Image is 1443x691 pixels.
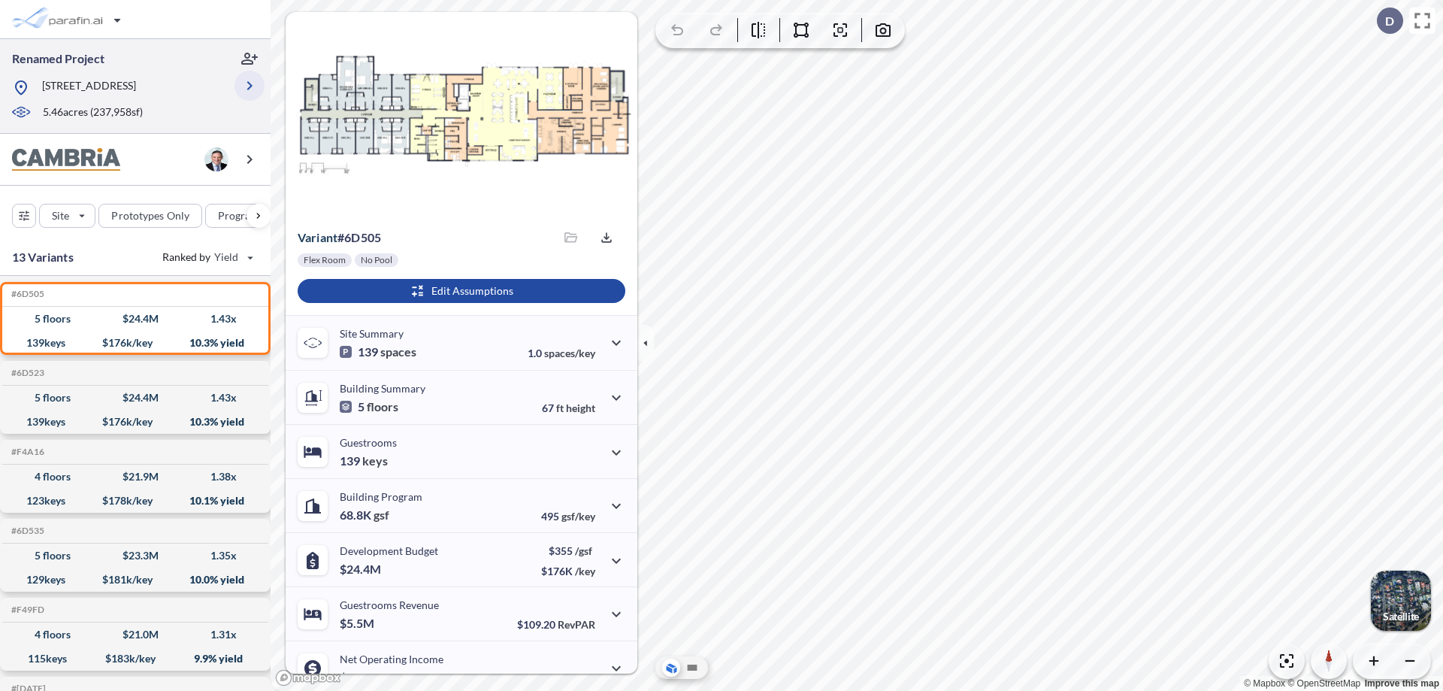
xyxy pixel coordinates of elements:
p: 5.46 acres ( 237,958 sf) [43,105,143,121]
p: 68.8K [340,508,389,523]
span: gsf [374,508,389,523]
p: 495 [541,510,595,523]
a: Mapbox homepage [275,669,341,686]
p: Site [52,208,69,223]
p: Renamed Project [12,50,104,67]
p: $24.4M [340,562,383,577]
p: No Pool [361,254,392,266]
img: user logo [204,147,228,171]
button: Program [205,204,286,228]
span: floors [367,399,398,414]
h5: Click to copy the code [8,526,44,536]
button: Ranked by Yield [150,245,263,269]
span: RevPAR [558,618,595,631]
p: Net Operating Income [340,653,443,665]
p: 5 [340,399,398,414]
img: Switcher Image [1371,571,1431,631]
p: Guestrooms [340,436,397,449]
span: ft [556,402,564,414]
button: Aerial View [662,659,680,677]
p: 13 Variants [12,248,74,266]
p: Building Summary [340,382,425,395]
span: keys [362,453,388,468]
span: spaces [380,344,416,359]
span: height [566,402,595,414]
button: Site Plan [683,659,701,677]
p: 139 [340,344,416,359]
p: 67 [542,402,595,414]
button: Switcher ImageSatellite [1371,571,1431,631]
p: $2.5M [340,670,377,685]
p: Development Budget [340,544,438,557]
p: 1.0 [528,347,595,359]
p: Prototypes Only [111,208,189,223]
span: Variant [298,230,337,244]
span: Yield [214,250,239,265]
p: $176K [541,565,595,577]
p: Edit Assumptions [431,283,513,299]
img: BrandImage [12,148,120,171]
p: 45.0% [531,672,595,685]
span: spaces/key [544,347,595,359]
h5: Click to copy the code [8,605,44,615]
button: Site [39,204,95,228]
button: Edit Assumptions [298,279,625,303]
p: $5.5M [340,616,377,631]
p: Program [218,208,260,223]
p: Guestrooms Revenue [340,599,439,611]
p: Site Summary [340,327,404,340]
span: gsf/key [561,510,595,523]
a: Mapbox [1244,678,1285,689]
a: OpenStreetMap [1287,678,1360,689]
p: 139 [340,453,388,468]
span: /gsf [575,544,592,557]
p: Satellite [1383,611,1419,623]
h5: Click to copy the code [8,368,44,378]
p: $355 [541,544,595,557]
a: Improve this map [1365,678,1439,689]
button: Prototypes Only [98,204,202,228]
p: # 6d505 [298,230,381,245]
h5: Click to copy the code [8,289,44,299]
p: [STREET_ADDRESS] [42,78,136,97]
span: /key [575,565,595,577]
span: margin [562,672,595,685]
p: D [1385,14,1394,28]
p: $109.20 [517,618,595,631]
p: Building Program [340,490,422,503]
p: Flex Room [304,254,346,266]
h5: Click to copy the code [8,447,44,457]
